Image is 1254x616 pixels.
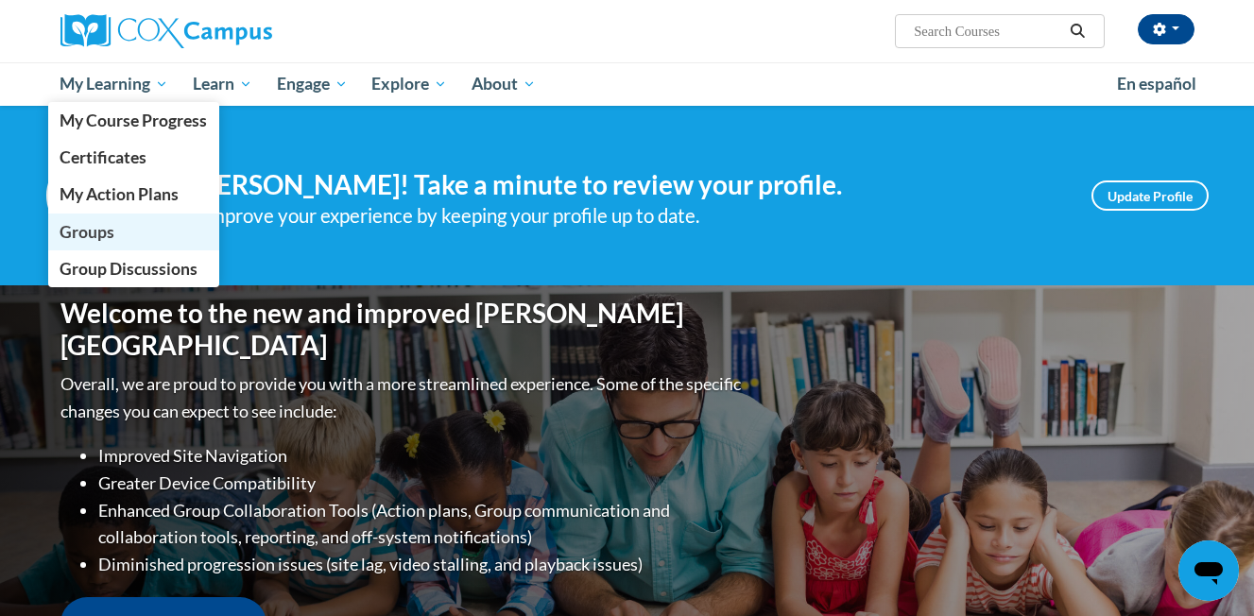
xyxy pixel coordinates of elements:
span: Group Discussions [60,259,198,279]
span: En español [1117,74,1196,94]
img: Profile Image [46,153,131,238]
iframe: Button to launch messaging window [1178,540,1239,601]
a: Engage [265,62,360,106]
a: Group Discussions [48,250,220,287]
a: My Learning [48,62,181,106]
span: Explore [371,73,447,95]
a: Explore [359,62,459,106]
span: Learn [193,73,252,95]
li: Greater Device Compatibility [98,470,746,497]
span: My Learning [60,73,168,95]
li: Improved Site Navigation [98,442,746,470]
a: About [459,62,548,106]
h1: Welcome to the new and improved [PERSON_NAME][GEOGRAPHIC_DATA] [60,298,746,361]
a: My Action Plans [48,176,220,213]
a: Groups [48,214,220,250]
div: Main menu [32,62,1223,106]
button: Search [1063,20,1091,43]
p: Overall, we are proud to provide you with a more streamlined experience. Some of the specific cha... [60,370,746,425]
a: Cox Campus [60,14,420,48]
a: Learn [180,62,265,106]
span: My Course Progress [60,111,207,130]
h4: Hi [PERSON_NAME]! Take a minute to review your profile. [160,169,1063,201]
li: Diminished progression issues (site lag, video stalling, and playback issues) [98,551,746,578]
span: About [472,73,536,95]
span: My Action Plans [60,184,179,204]
span: Engage [277,73,348,95]
span: Groups [60,222,114,242]
a: Certificates [48,139,220,176]
li: Enhanced Group Collaboration Tools (Action plans, Group communication and collaboration tools, re... [98,497,746,552]
span: Certificates [60,147,146,167]
a: En español [1105,64,1209,104]
div: Help improve your experience by keeping your profile up to date. [160,200,1063,231]
button: Account Settings [1138,14,1194,44]
input: Search Courses [912,20,1063,43]
img: Cox Campus [60,14,272,48]
a: Update Profile [1091,180,1209,211]
a: My Course Progress [48,102,220,139]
